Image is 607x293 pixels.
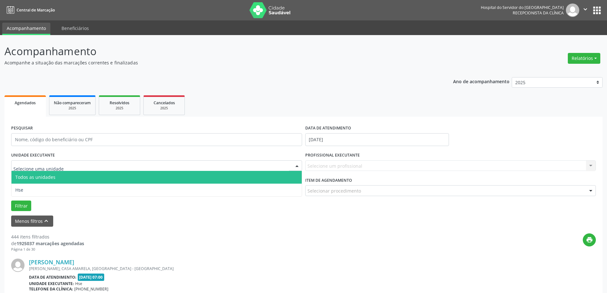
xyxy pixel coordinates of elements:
[568,53,600,64] button: Relatórios
[4,59,423,66] p: Acompanhe a situação das marcações correntes e finalizadas
[57,23,93,34] a: Beneficiários
[75,281,82,286] span: Hse
[74,286,108,292] span: [PHONE_NUMBER]
[11,133,302,146] input: Nome, código do beneficiário ou CPF
[591,5,603,16] button: apps
[583,233,596,246] button: print
[11,233,84,240] div: 444 itens filtrados
[4,43,423,59] p: Acompanhamento
[29,281,74,286] b: Unidade executante:
[17,7,55,13] span: Central de Marcação
[15,187,23,193] span: Hse
[481,5,564,10] div: Hospital do Servidor do [GEOGRAPHIC_DATA]
[54,100,91,106] span: Não compareceram
[11,201,31,211] button: Filtrar
[305,150,360,160] label: PROFISSIONAL EXECUTANTE
[104,106,135,111] div: 2025
[11,123,33,133] label: PESQUISAR
[453,77,509,85] p: Ano de acompanhamento
[29,266,500,271] div: [PERSON_NAME], CASA AMARELA, [GEOGRAPHIC_DATA] - [GEOGRAPHIC_DATA]
[11,216,53,227] button: Menos filtroskeyboard_arrow_up
[110,100,129,106] span: Resolvidos
[586,236,593,243] i: print
[579,4,591,17] button: 
[11,150,55,160] label: UNIDADE EXECUTANTE
[13,163,289,175] input: Selecione uma unidade
[11,240,84,247] div: de
[2,23,50,35] a: Acompanhamento
[582,6,589,13] i: 
[54,106,91,111] div: 2025
[78,274,105,281] span: [DATE] 07:00
[15,174,55,180] span: Todos as unidades
[29,259,74,266] a: [PERSON_NAME]
[566,4,579,17] img: img
[4,5,55,15] a: Central de Marcação
[11,259,25,272] img: img
[148,106,180,111] div: 2025
[307,187,361,194] span: Selecionar procedimento
[305,175,352,185] label: Item de agendamento
[15,100,36,106] span: Agendados
[43,217,50,224] i: keyboard_arrow_up
[11,247,84,252] div: Página 1 de 30
[154,100,175,106] span: Cancelados
[305,123,351,133] label: DATA DE ATENDIMENTO
[29,286,73,292] b: Telefone da clínica:
[305,133,449,146] input: Selecione um intervalo
[513,10,564,16] span: Recepcionista da clínica
[17,240,84,246] strong: 1925037 marcações agendadas
[29,275,76,280] b: Data de atendimento:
